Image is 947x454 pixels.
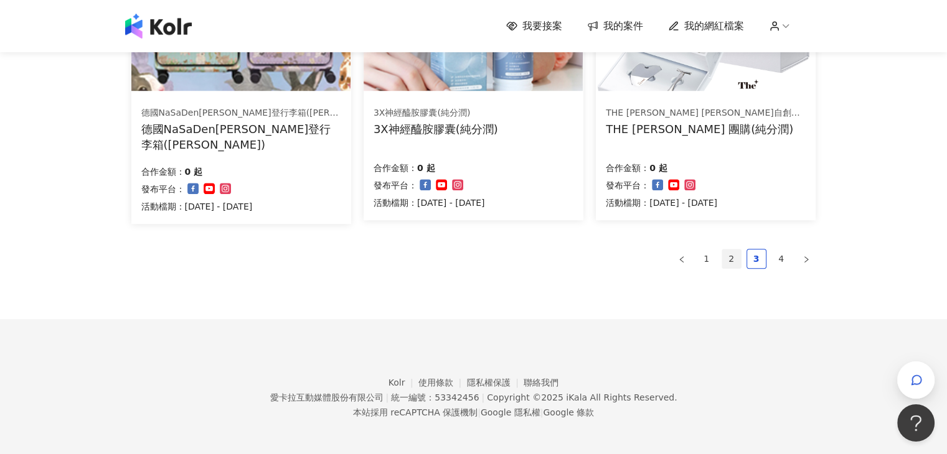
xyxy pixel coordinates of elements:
[374,178,417,193] p: 發布平台：
[478,407,481,417] span: |
[697,249,716,268] a: 1
[374,195,485,210] p: 活動檔期：[DATE] - [DATE]
[606,178,649,193] p: 發布平台：
[722,249,741,268] a: 2
[141,107,341,119] div: 德國NaSaDen[PERSON_NAME]登行李箱([PERSON_NAME])
[772,249,791,268] a: 4
[481,407,540,417] a: Google 隱私權
[668,19,744,33] a: 我的網紅檔案
[606,195,717,210] p: 活動檔期：[DATE] - [DATE]
[391,392,479,402] div: 統一編號：53342456
[467,378,524,387] a: 隱私權保護
[141,121,341,152] div: 德國NaSaDen[PERSON_NAME]登行李箱([PERSON_NAME])
[385,392,389,402] span: |
[672,249,692,269] button: left
[747,249,766,268] a: 3
[540,407,544,417] span: |
[678,256,686,263] span: left
[270,392,383,402] div: 愛卡拉互動媒體股份有限公司
[747,249,766,269] li: 3
[374,160,417,175] p: 合作金額：
[418,378,467,387] a: 使用條款
[374,121,498,137] div: 3X神經醯胺膠囊(純分潤)
[771,249,791,269] li: 4
[374,107,498,119] div: 3X神經醯胺膠囊(純分潤)
[353,405,594,420] span: 本站採用 reCAPTCHA 保護機制
[603,19,643,33] span: 我的案件
[672,249,692,269] li: Previous Page
[141,182,185,197] p: 發布平台：
[796,249,816,269] button: right
[803,256,810,263] span: right
[417,160,435,175] p: 0 起
[796,249,816,269] li: Next Page
[125,14,192,39] img: logo
[522,19,562,33] span: 我要接案
[506,19,562,33] a: 我要接案
[487,392,677,402] div: Copyright © 2025 All Rights Reserved.
[389,378,418,387] a: Kolr
[722,249,742,269] li: 2
[606,121,805,137] div: THE [PERSON_NAME] 團購(純分潤)
[697,249,717,269] li: 1
[684,19,744,33] span: 我的網紅檔案
[897,404,935,442] iframe: Help Scout Beacon - Open
[524,378,558,387] a: 聯絡我們
[606,160,649,175] p: 合作金額：
[185,164,203,179] p: 0 起
[481,392,484,402] span: |
[141,199,253,214] p: 活動檔期：[DATE] - [DATE]
[566,392,587,402] a: iKala
[649,160,667,175] p: 0 起
[587,19,643,33] a: 我的案件
[141,164,185,179] p: 合作金額：
[543,407,594,417] a: Google 條款
[606,107,805,119] div: THE [PERSON_NAME] [PERSON_NAME]自創品牌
